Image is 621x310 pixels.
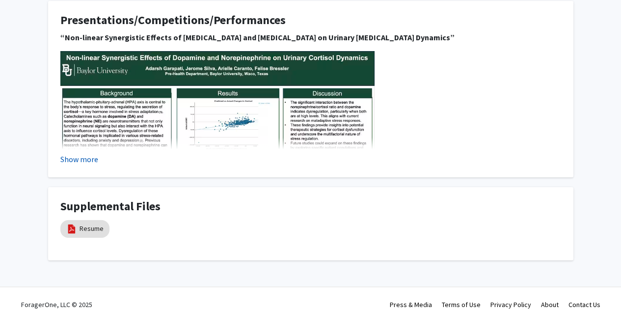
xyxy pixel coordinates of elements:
button: Show more [60,153,98,165]
a: Resume [80,224,104,234]
a: Press & Media [390,300,432,309]
h4: Supplemental Files [60,199,561,214]
strong: “Non-linear Synergistic Effects of [MEDICAL_DATA] and [MEDICAL_DATA] on Urinary [MEDICAL_DATA] Dy... [60,32,455,42]
img: pdf_icon.png [66,224,77,234]
iframe: Chat [7,266,42,303]
a: About [541,300,559,309]
a: Privacy Policy [490,300,531,309]
h4: Presentations/Competitions/Performances [60,13,561,28]
a: Contact Us [568,300,600,309]
a: Terms of Use [442,300,481,309]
